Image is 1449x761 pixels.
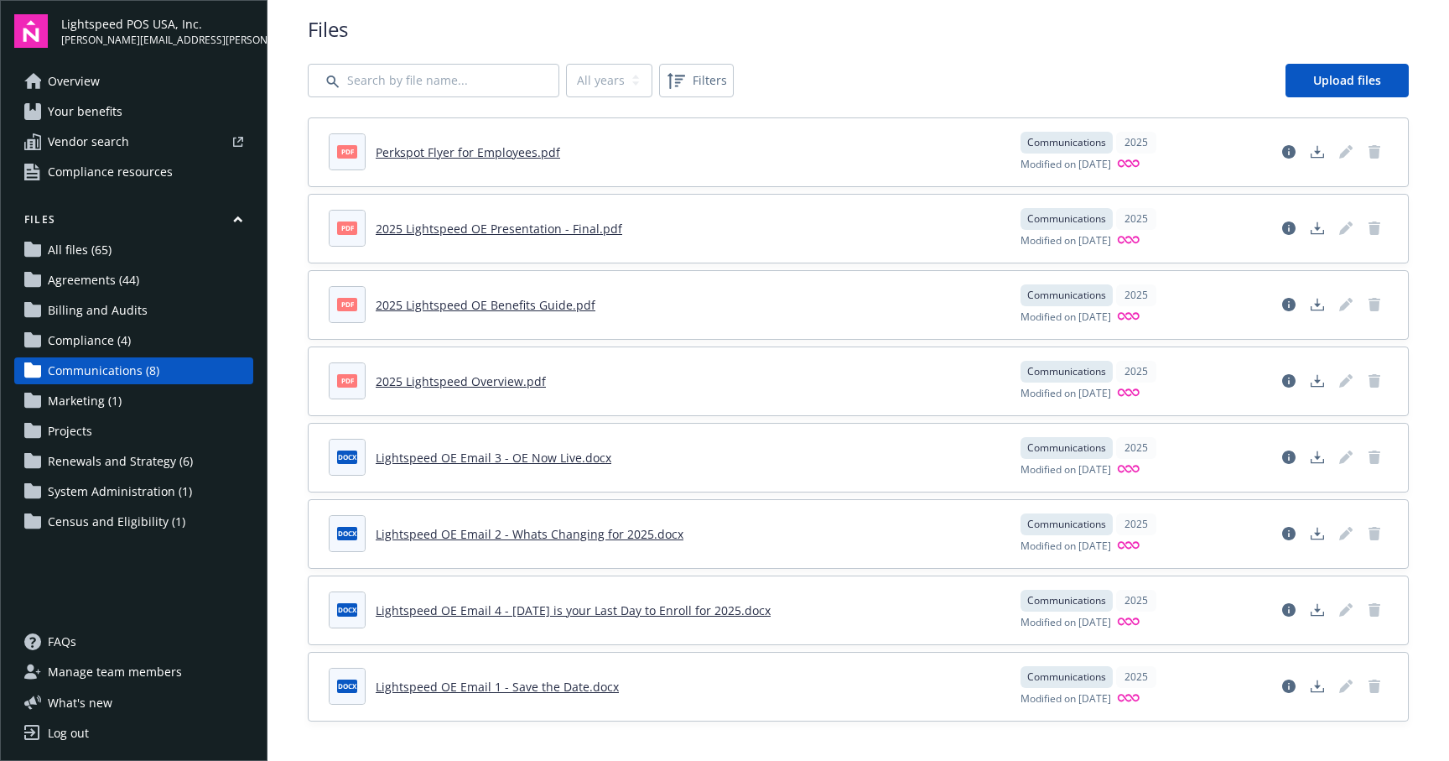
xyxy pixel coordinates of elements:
div: 2025 [1116,666,1156,688]
span: Communications [1027,288,1106,303]
span: Modified on [DATE] [1021,615,1111,631]
div: 2025 [1116,208,1156,230]
a: Your benefits [14,98,253,125]
span: Filters [662,67,730,94]
span: Marketing (1) [48,388,122,414]
span: Delete document [1361,138,1388,165]
span: System Administration (1) [48,478,192,505]
a: Download document [1304,673,1331,700]
button: Lightspeed POS USA, Inc.[PERSON_NAME][EMAIL_ADDRESS][PERSON_NAME][DOMAIN_NAME] [61,14,253,48]
span: Communications [1027,440,1106,456]
img: navigator-logo.svg [14,14,48,48]
div: 2025 [1116,437,1156,459]
a: Overview [14,68,253,95]
div: 2025 [1116,590,1156,612]
span: Modified on [DATE] [1021,539,1111,555]
span: Delete document [1361,520,1388,547]
a: Vendor search [14,128,253,155]
span: Census and Eligibility (1) [48,508,185,535]
a: Lightspeed OE Email 2 - Whats Changing for 2025.docx [376,526,683,542]
span: [PERSON_NAME][EMAIL_ADDRESS][PERSON_NAME][DOMAIN_NAME] [61,33,253,48]
span: Communications [1027,517,1106,532]
span: docx [337,527,357,539]
span: Delete document [1361,215,1388,242]
a: 2025 Lightspeed Overview.pdf [376,373,546,389]
span: Billing and Audits [48,297,148,324]
a: Census and Eligibility (1) [14,508,253,535]
span: Modified on [DATE] [1021,157,1111,173]
span: docx [337,680,357,692]
span: pdf [337,374,357,387]
span: Edit document [1332,673,1359,700]
a: Download document [1304,138,1331,165]
span: Compliance resources [48,159,173,185]
a: Download document [1304,520,1331,547]
span: Edit document [1332,597,1359,623]
a: Download document [1304,444,1331,471]
span: What ' s new [48,694,112,711]
a: View file details [1275,215,1302,242]
span: pdf [337,145,357,158]
a: Billing and Audits [14,297,253,324]
span: Filters [693,71,727,89]
a: FAQs [14,628,253,655]
a: View file details [1275,138,1302,165]
span: Communications [1027,135,1106,150]
span: Your benefits [48,98,122,125]
a: View file details [1275,367,1302,394]
span: docx [337,603,357,616]
a: View file details [1275,520,1302,547]
a: Agreements (44) [14,267,253,294]
a: Download document [1304,367,1331,394]
a: 2025 Lightspeed OE Benefits Guide.pdf [376,297,595,313]
a: System Administration (1) [14,478,253,505]
a: View file details [1275,444,1302,471]
button: Files [14,212,253,233]
span: Overview [48,68,100,95]
a: View file details [1275,597,1302,623]
a: Compliance (4) [14,327,253,354]
span: Modified on [DATE] [1021,310,1111,326]
span: Edit document [1332,291,1359,318]
span: Renewals and Strategy (6) [48,448,193,475]
span: Lightspeed POS USA, Inc. [61,15,253,33]
span: Edit document [1332,215,1359,242]
span: Modified on [DATE] [1021,233,1111,249]
div: 2025 [1116,284,1156,306]
a: Delete document [1361,444,1388,471]
span: Delete document [1361,291,1388,318]
span: Edit document [1332,520,1359,547]
span: Communications (8) [48,357,159,384]
a: All files (65) [14,237,253,263]
span: FAQs [48,628,76,655]
span: Modified on [DATE] [1021,691,1111,707]
span: Edit document [1332,367,1359,394]
a: Compliance resources [14,159,253,185]
span: pdf [337,298,357,310]
span: All files (65) [48,237,112,263]
span: Communications [1027,670,1106,685]
span: Upload files [1313,72,1381,88]
a: Delete document [1361,597,1388,623]
span: Agreements (44) [48,267,139,294]
a: Delete document [1361,673,1388,700]
a: Edit document [1332,138,1359,165]
button: What's new [14,694,139,711]
a: Lightspeed OE Email 3 - OE Now Live.docx [376,450,611,466]
span: Vendor search [48,128,129,155]
span: pdf [337,222,357,234]
a: Upload files [1285,64,1409,97]
a: Communications (8) [14,357,253,384]
span: Edit document [1332,444,1359,471]
a: Download document [1304,215,1331,242]
a: Perkspot Flyer for Employees.pdf [376,144,560,160]
a: Download document [1304,291,1331,318]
